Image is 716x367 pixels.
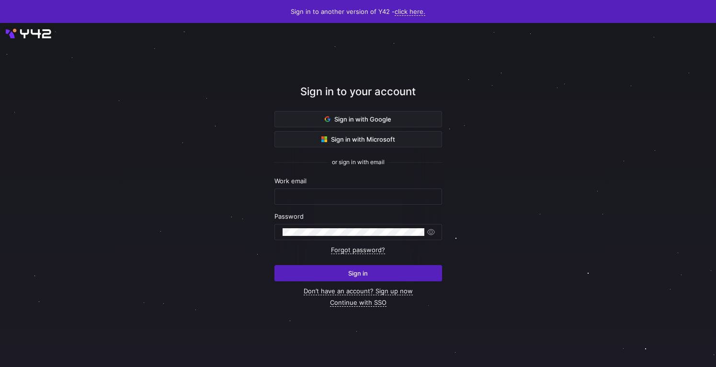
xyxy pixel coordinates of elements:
[395,8,425,16] a: click here.
[274,212,304,220] span: Password
[321,135,395,143] span: Sign in with Microsoft
[274,265,442,281] button: Sign in
[274,131,442,147] button: Sign in with Microsoft
[325,115,391,123] span: Sign in with Google
[274,111,442,127] button: Sign in with Google
[274,177,307,185] span: Work email
[331,246,385,254] a: Forgot password?
[330,299,386,307] a: Continue with SSO
[304,287,413,295] a: Don’t have an account? Sign up now
[332,159,385,166] span: or sign in with email
[274,84,442,111] div: Sign in to your account
[348,269,368,277] span: Sign in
